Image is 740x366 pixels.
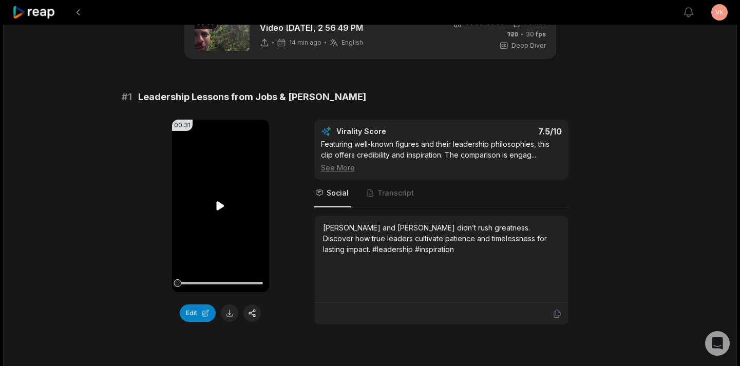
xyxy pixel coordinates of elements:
p: Video [DATE], 2 56 49 PM [260,22,363,34]
span: fps [536,30,546,38]
div: Open Intercom Messenger [705,331,730,356]
span: Leadership Lessons from Jobs & [PERSON_NAME] [138,90,366,104]
span: # 1 [122,90,132,104]
button: Edit [180,304,216,322]
span: English [341,38,363,47]
span: 30 [526,30,546,39]
span: Social [327,188,349,198]
span: Transcript [377,188,414,198]
video: Your browser does not support mp4 format. [172,120,269,292]
span: 14 min ago [289,38,321,47]
div: See More [321,162,562,173]
span: Deep Diver [511,41,546,50]
div: [PERSON_NAME] and [PERSON_NAME] didn’t rush greatness. Discover how true leaders cultivate patien... [323,222,560,255]
div: Featuring well-known figures and their leadership philosophies, this clip offers credibility and ... [321,139,562,173]
div: 7.5 /10 [451,126,562,137]
nav: Tabs [314,180,568,207]
div: Virality Score [336,126,447,137]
